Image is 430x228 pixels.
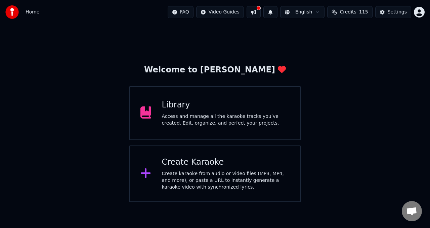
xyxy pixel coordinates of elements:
button: FAQ [168,6,193,18]
div: Create Karaoke [162,157,290,168]
span: Home [26,9,39,15]
button: Credits115 [327,6,372,18]
span: Credits [340,9,356,15]
button: Video Guides [196,6,244,18]
div: Create karaoke from audio or video files (MP3, MP4, and more), or paste a URL to instantly genera... [162,170,290,191]
img: youka [5,5,19,19]
nav: breadcrumb [26,9,39,15]
div: Access and manage all the karaoke tracks you’ve created. Edit, organize, and perfect your projects. [162,113,290,127]
button: Settings [375,6,411,18]
div: Welcome to [PERSON_NAME] [144,65,286,75]
div: Library [162,100,290,110]
a: Open chat [402,201,422,221]
div: Settings [388,9,407,15]
span: 115 [359,9,368,15]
